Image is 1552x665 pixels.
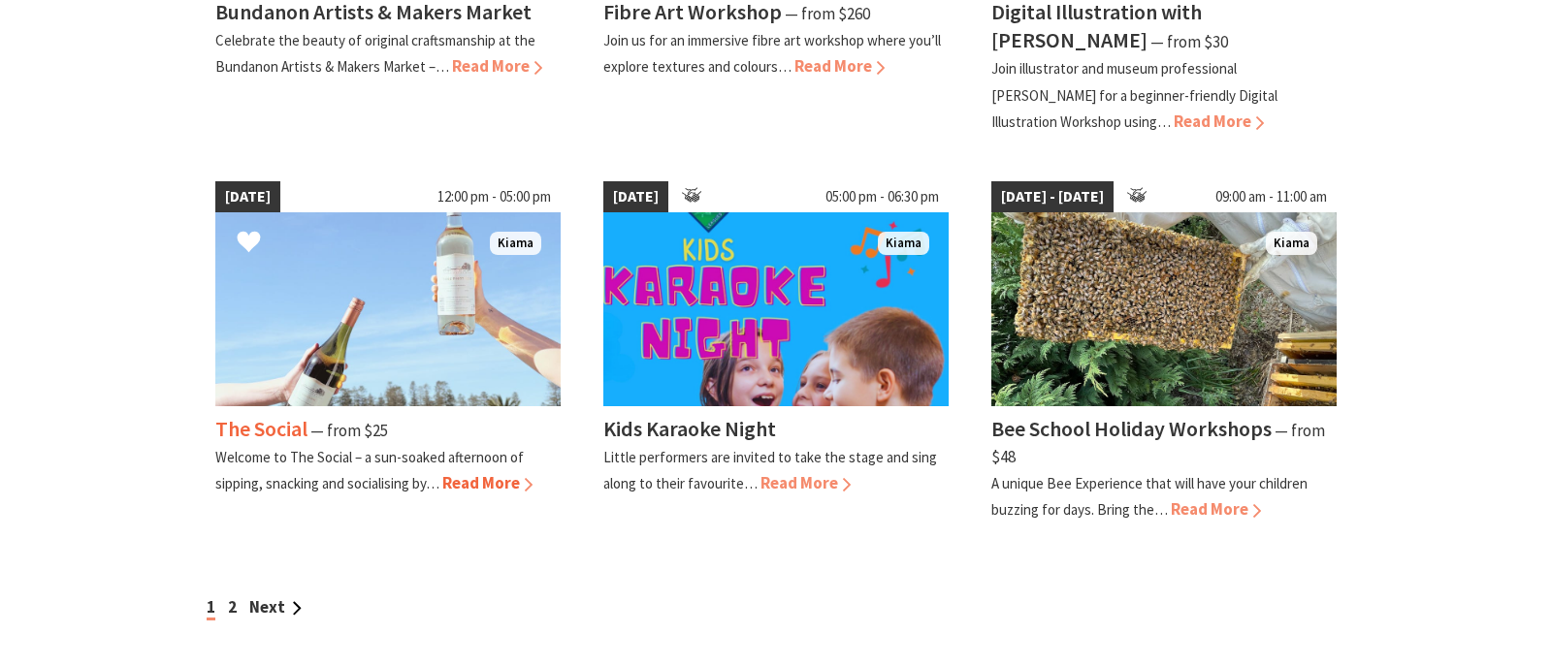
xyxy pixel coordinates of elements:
[991,181,1114,212] span: [DATE] - [DATE]
[785,3,870,24] span: ⁠— from $260
[760,472,851,493] span: Read More
[816,181,949,212] span: 05:00 pm - 06:30 pm
[1150,31,1228,52] span: ⁠— from $30
[991,212,1337,406] img: Busy bees
[991,474,1308,519] p: A unique Bee Experience that will have your children buzzing for days. Bring the…
[991,181,1337,522] a: [DATE] - [DATE] 09:00 am - 11:00 am Busy bees Kiama Bee School Holiday Workshops ⁠— from $48 A un...
[442,472,533,493] span: Read More
[249,596,302,617] a: Next
[1174,111,1264,132] span: Read More
[310,420,388,441] span: ⁠— from $25
[217,210,280,276] button: Click to Favourite The Social
[215,448,524,492] p: Welcome to The Social – a sun-soaked afternoon of sipping, snacking and socialising by…
[1206,181,1337,212] span: 09:00 am - 11:00 am
[603,415,776,442] h4: Kids Karaoke Night
[991,415,1272,442] h4: Bee School Holiday Workshops
[991,59,1277,130] p: Join illustrator and museum professional [PERSON_NAME] for a beginner-friendly Digital Illustrati...
[878,232,929,256] span: Kiama
[207,596,215,620] span: 1
[1266,232,1317,256] span: Kiama
[215,181,280,212] span: [DATE]
[428,181,561,212] span: 12:00 pm - 05:00 pm
[1171,498,1261,520] span: Read More
[215,181,561,522] a: [DATE] 12:00 pm - 05:00 pm The Social Kiama The Social ⁠— from $25 Welcome to The Social – a sun-...
[228,596,237,617] a: 2
[215,212,561,406] img: The Social
[215,415,307,442] h4: The Social
[603,448,937,492] p: Little performers are invited to take the stage and sing along to their favourite…
[603,181,949,522] a: [DATE] 05:00 pm - 06:30 pm Kiama Kids Karaoke Night Little performers are invited to take the sta...
[215,31,535,76] p: Celebrate the beauty of original craftsmanship at the Bundanon Artists & Makers Market –…
[794,55,885,77] span: Read More
[603,181,668,212] span: [DATE]
[452,55,542,77] span: Read More
[603,31,941,76] p: Join us for an immersive fibre art workshop where you’ll explore textures and colours…
[490,232,541,256] span: Kiama
[991,420,1325,467] span: ⁠— from $48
